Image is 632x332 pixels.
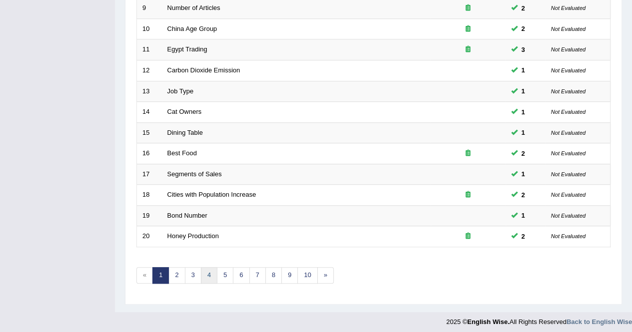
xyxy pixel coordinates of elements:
[249,267,266,284] a: 7
[167,149,197,157] a: Best Food
[137,226,162,247] td: 20
[167,25,217,32] a: China Age Group
[518,148,529,159] span: You can still take this question
[185,267,201,284] a: 3
[136,267,153,284] span: «
[137,205,162,226] td: 19
[551,192,586,198] small: Not Evaluated
[551,67,586,73] small: Not Evaluated
[137,81,162,102] td: 13
[281,267,298,284] a: 9
[551,5,586,11] small: Not Evaluated
[233,267,249,284] a: 6
[436,3,500,13] div: Exam occurring question
[167,129,203,136] a: Dining Table
[551,88,586,94] small: Not Evaluated
[137,39,162,60] td: 11
[137,122,162,143] td: 15
[137,164,162,185] td: 17
[518,44,529,55] span: You can still take this question
[167,4,220,11] a: Number of Articles
[168,267,185,284] a: 2
[436,24,500,34] div: Exam occurring question
[518,86,529,96] span: You can still take this question
[167,87,194,95] a: Job Type
[518,23,529,34] span: You can still take this question
[518,190,529,200] span: You can still take this question
[167,212,207,219] a: Bond Number
[518,107,529,117] span: You can still take this question
[518,127,529,138] span: You can still take this question
[137,102,162,123] td: 14
[518,169,529,179] span: You can still take this question
[436,190,500,200] div: Exam occurring question
[167,45,207,53] a: Egypt Trading
[167,191,256,198] a: Cities with Population Increase
[551,26,586,32] small: Not Evaluated
[137,143,162,164] td: 16
[467,318,509,326] strong: English Wise.
[436,232,500,241] div: Exam occurring question
[518,65,529,75] span: You can still take this question
[551,130,586,136] small: Not Evaluated
[551,46,586,52] small: Not Evaluated
[551,150,586,156] small: Not Evaluated
[137,18,162,39] td: 10
[317,267,334,284] a: »
[137,60,162,81] td: 12
[201,267,217,284] a: 4
[446,312,632,327] div: 2025 © All Rights Reserved
[217,267,233,284] a: 5
[167,66,240,74] a: Carbon Dioxide Emission
[137,185,162,206] td: 18
[436,45,500,54] div: Exam occurring question
[152,267,169,284] a: 1
[551,213,586,219] small: Not Evaluated
[167,108,202,115] a: Cat Owners
[518,231,529,242] span: You can still take this question
[567,318,632,326] a: Back to English Wise
[167,170,222,178] a: Segments of Sales
[551,233,586,239] small: Not Evaluated
[265,267,282,284] a: 8
[518,210,529,221] span: You can still take this question
[551,109,586,115] small: Not Evaluated
[551,171,586,177] small: Not Evaluated
[167,232,219,240] a: Honey Production
[297,267,317,284] a: 10
[436,149,500,158] div: Exam occurring question
[518,3,529,13] span: You can still take this question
